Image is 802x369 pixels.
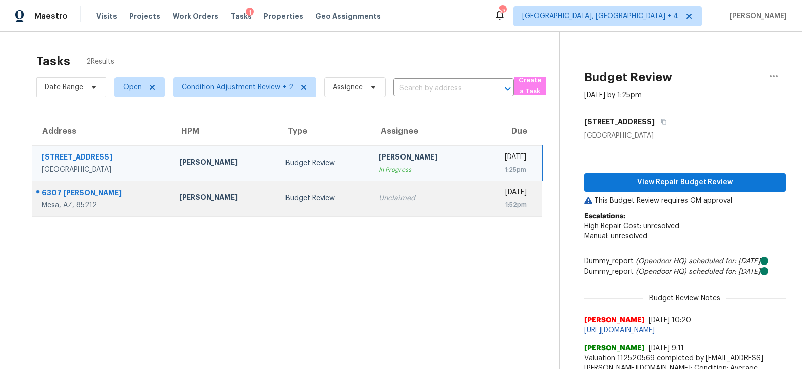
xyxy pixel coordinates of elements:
[277,117,371,145] th: Type
[477,117,542,145] th: Due
[182,82,293,92] span: Condition Adjustment Review + 2
[485,187,527,200] div: [DATE]
[643,293,726,303] span: Budget Review Notes
[726,11,787,21] span: [PERSON_NAME]
[499,6,506,16] div: 53
[485,200,527,210] div: 1:52pm
[584,343,645,353] span: [PERSON_NAME]
[584,213,625,220] b: Escalations:
[42,165,163,175] div: [GEOGRAPHIC_DATA]
[636,258,686,265] i: (Opendoor HQ)
[34,11,68,21] span: Maestro
[371,117,477,145] th: Assignee
[519,75,541,98] span: Create a Task
[584,267,786,277] div: Dummy_report
[485,165,526,175] div: 1:25pm
[86,57,114,67] span: 2 Results
[584,315,645,325] span: [PERSON_NAME]
[285,193,363,203] div: Budget Review
[315,11,381,21] span: Geo Assignments
[584,256,786,267] div: Dummy_report
[285,158,363,168] div: Budget Review
[514,77,546,95] button: Create a Task
[45,82,83,92] span: Date Range
[393,81,486,96] input: Search by address
[501,82,515,96] button: Open
[689,258,760,265] i: scheduled for: [DATE]
[42,200,163,210] div: Mesa, AZ, 85212
[173,11,218,21] span: Work Orders
[179,157,269,170] div: [PERSON_NAME]
[584,72,672,82] h2: Budget Review
[584,223,679,230] span: High Repair Cost: unresolved
[584,196,786,206] p: This Budget Review requires GM approval
[584,327,655,334] a: [URL][DOMAIN_NAME]
[42,152,163,165] div: [STREET_ADDRESS]
[129,11,160,21] span: Projects
[231,13,252,20] span: Tasks
[584,131,786,141] div: [GEOGRAPHIC_DATA]
[636,268,686,275] i: (Opendoor HQ)
[379,165,469,175] div: In Progress
[649,317,691,324] span: [DATE] 10:20
[379,152,469,165] div: [PERSON_NAME]
[246,8,254,18] div: 1
[592,176,778,189] span: View Repair Budget Review
[485,152,526,165] div: [DATE]
[171,117,277,145] th: HPM
[649,345,684,352] span: [DATE] 9:11
[42,188,163,200] div: 6307 [PERSON_NAME]
[655,113,668,131] button: Copy Address
[584,90,642,100] div: [DATE] by 1:25pm
[32,117,171,145] th: Address
[36,56,70,66] h2: Tasks
[689,268,760,275] i: scheduled for: [DATE]
[584,173,786,192] button: View Repair Budget Review
[96,11,117,21] span: Visits
[333,82,363,92] span: Assignee
[179,192,269,205] div: [PERSON_NAME]
[584,233,647,240] span: Manual: unresolved
[379,193,469,203] div: Unclaimed
[264,11,303,21] span: Properties
[522,11,678,21] span: [GEOGRAPHIC_DATA], [GEOGRAPHIC_DATA] + 4
[123,82,142,92] span: Open
[584,117,655,127] h5: [STREET_ADDRESS]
